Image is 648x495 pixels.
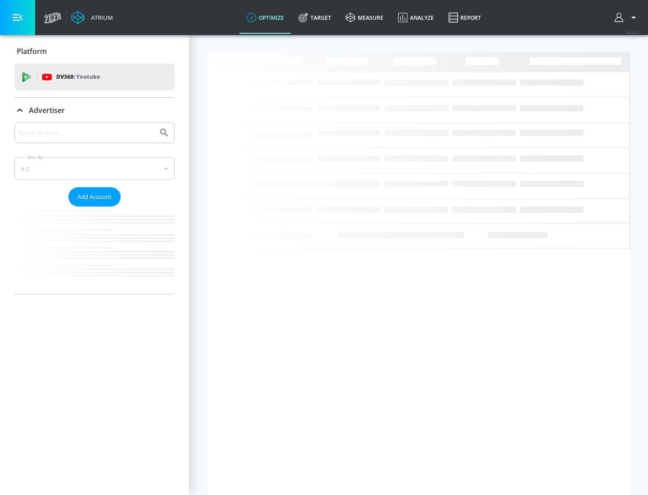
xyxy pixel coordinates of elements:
div: Platform [14,39,175,64]
p: DV360: [56,72,100,82]
div: Advertiser [14,98,175,123]
a: Target [291,1,338,34]
div: Atrium [87,13,113,22]
div: A-Z [14,157,175,180]
div: Advertiser [14,122,175,294]
p: Youtube [76,72,100,81]
span: Add Account [77,192,112,202]
label: Sort By [26,154,45,160]
a: Atrium [71,11,113,24]
a: Report [441,1,488,34]
p: Advertiser [29,105,65,115]
a: optimize [239,1,291,34]
button: Add Account [68,187,121,207]
a: measure [338,1,391,34]
div: DV360: Youtube [14,63,175,90]
span: v 4.28.0 [626,30,639,35]
nav: list of Advertiser [14,207,175,294]
p: Platform [17,46,47,56]
input: Search by name [18,127,154,139]
a: Analyze [391,1,441,34]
